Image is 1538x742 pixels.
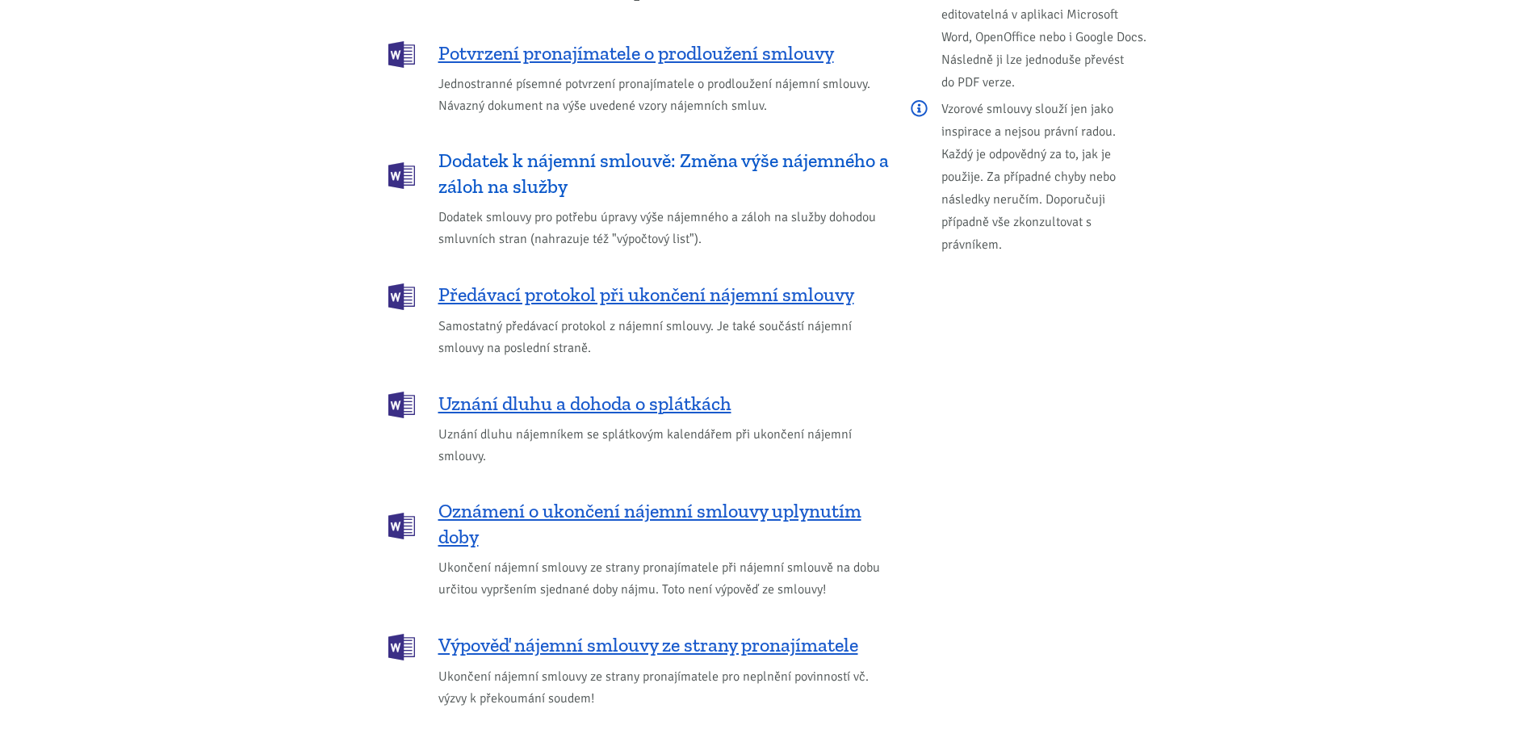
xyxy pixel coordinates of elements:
[388,632,889,659] a: Výpověď nájemní smlouvy ze strany pronajímatele
[388,40,889,66] a: Potvrzení pronajímatele o prodloužení smlouvy
[388,634,415,660] img: DOCX (Word)
[388,390,889,417] a: Uznání dluhu a dohoda o splátkách
[388,392,415,418] img: DOCX (Word)
[438,424,889,467] span: Uznání dluhu nájemníkem se splátkovým kalendářem při ukončení nájemní smlouvy.
[438,73,889,117] span: Jednostranné písemné potvrzení pronajímatele o prodloužení nájemní smlouvy. Návazný dokument na v...
[911,98,1150,256] p: Vzorové smlouvy slouží jen jako inspirace a nejsou právní radou. Každý je odpovědný za to, jak je...
[388,498,889,550] a: Oznámení o ukončení nájemní smlouvy uplynutím doby
[438,40,834,66] span: Potvrzení pronajímatele o prodloužení smlouvy
[388,41,415,68] img: DOCX (Word)
[438,498,889,550] span: Oznámení o ukončení nájemní smlouvy uplynutím doby
[438,148,889,199] span: Dodatek k nájemní smlouvě: Změna výše nájemného a záloh na služby
[438,557,889,601] span: Ukončení nájemní smlouvy ze strany pronajímatele při nájemní smlouvě na dobu určitou vypršením sj...
[438,666,889,710] span: Ukončení nájemní smlouvy ze strany pronajímatele pro neplnění povinností vč. výzvy k překoumání s...
[388,282,889,308] a: Předávací protokol při ukončení nájemní smlouvy
[388,162,415,189] img: DOCX (Word)
[388,283,415,310] img: DOCX (Word)
[438,632,858,658] span: Výpověď nájemní smlouvy ze strany pronajímatele
[438,316,889,359] span: Samostatný předávací protokol z nájemní smlouvy. Je také součástí nájemní smlouvy na poslední str...
[388,513,415,539] img: DOCX (Word)
[438,207,889,250] span: Dodatek smlouvy pro potřebu úpravy výše nájemného a záloh na služby dohodou smluvních stran (nahr...
[438,391,731,417] span: Uznání dluhu a dohoda o splátkách
[388,148,889,199] a: Dodatek k nájemní smlouvě: Změna výše nájemného a záloh na služby
[438,282,854,308] span: Předávací protokol při ukončení nájemní smlouvy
